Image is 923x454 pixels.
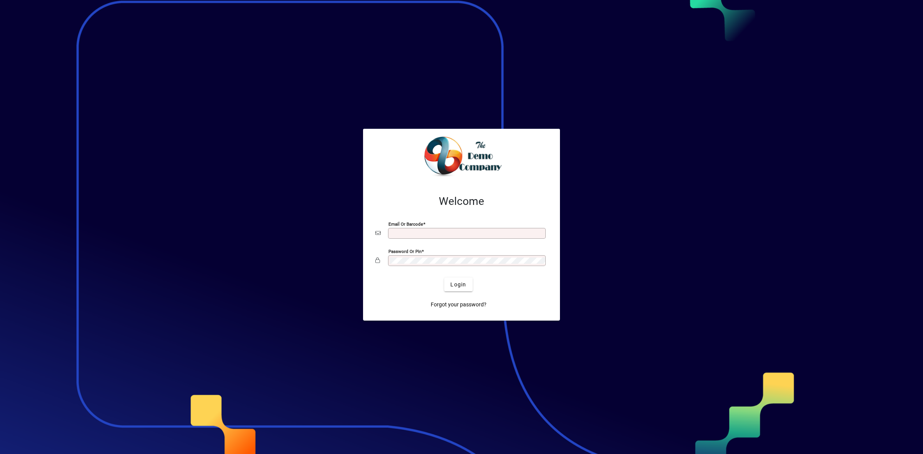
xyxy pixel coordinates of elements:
[388,249,422,254] mat-label: Password or Pin
[388,221,423,227] mat-label: Email or Barcode
[450,281,466,289] span: Login
[444,278,472,291] button: Login
[375,195,548,208] h2: Welcome
[428,298,490,311] a: Forgot your password?
[431,301,486,309] span: Forgot your password?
